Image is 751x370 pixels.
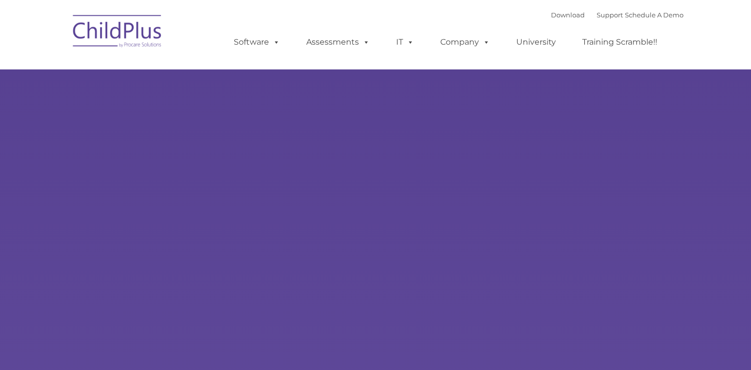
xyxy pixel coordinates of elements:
a: Company [430,32,500,52]
a: IT [386,32,424,52]
a: Assessments [296,32,380,52]
img: ChildPlus by Procare Solutions [68,8,167,58]
a: Training Scramble!! [572,32,667,52]
a: University [506,32,566,52]
a: Software [224,32,290,52]
a: Support [597,11,623,19]
a: Schedule A Demo [625,11,683,19]
font: | [551,11,683,19]
a: Download [551,11,585,19]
